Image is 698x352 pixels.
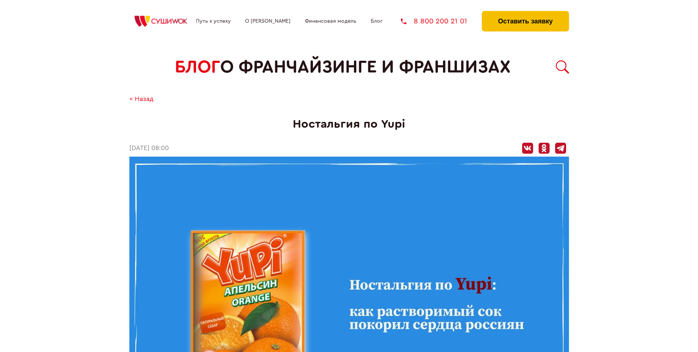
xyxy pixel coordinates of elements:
[245,18,291,24] a: О [PERSON_NAME]
[482,11,569,31] button: Оставить заявку
[401,18,467,25] a: 8 800 200 21 01
[414,18,467,25] span: 8 800 200 21 01
[196,18,231,24] a: Путь к успеху
[371,18,383,24] a: Блог
[129,145,169,152] time: [DATE] 08:00
[305,18,357,24] a: Финансовая модель
[220,57,510,77] span: о франчайзинге и франшизах
[129,117,569,131] h1: Ностальгия по Yupi
[129,96,154,103] a: < Назад
[175,57,220,77] span: БЛОГ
